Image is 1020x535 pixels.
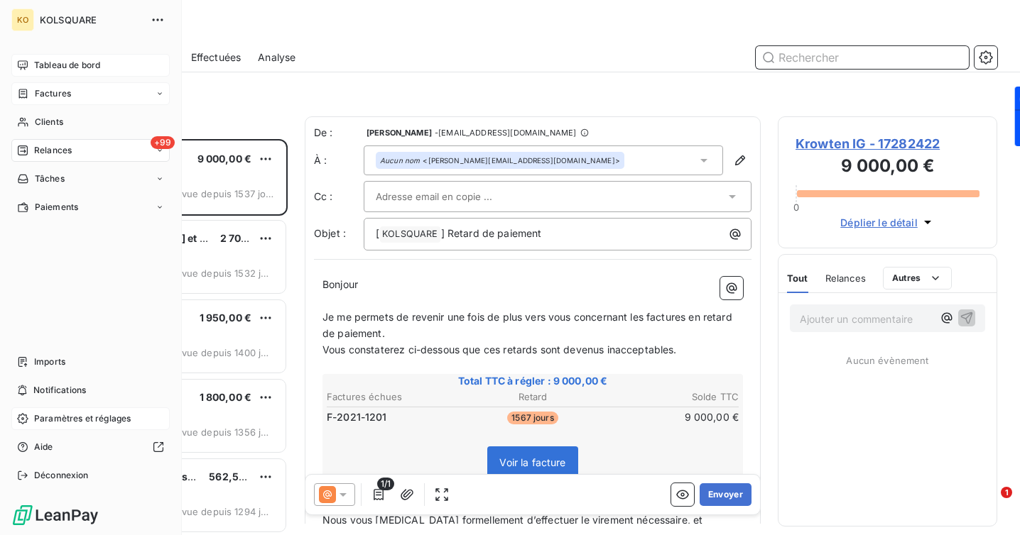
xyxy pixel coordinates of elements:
span: prévue depuis 1400 jours [166,347,274,358]
span: 1 [1001,487,1012,498]
span: Bonjour [322,278,358,290]
span: Tableau de bord [34,59,100,72]
span: Factures [35,87,71,100]
button: Envoyer [700,483,752,506]
span: ] Retard de paiement [441,227,542,239]
span: 1567 jours [507,412,558,424]
div: KO [11,9,34,31]
span: +99 [151,136,175,149]
span: De : [314,126,364,140]
span: KOLSQUARE [380,226,440,243]
span: Vous constaterez ci-dessous que ces retards sont devenus inacceptables. [322,343,677,355]
span: Paiements [35,201,78,214]
span: 9 000,00 € [197,153,252,165]
span: 562,50 € [209,470,254,482]
span: Relances [34,144,72,157]
span: Clients [35,116,63,128]
span: Notifications [33,384,86,397]
span: 1/1 [377,478,394,490]
span: Effectuées [191,50,242,65]
em: Aucun nom [380,155,420,165]
button: Autres [883,267,952,289]
td: 9 000,00 € [602,409,739,425]
span: Voir la facture [499,456,565,468]
div: <[PERSON_NAME][EMAIL_ADDRESS][DOMAIN_NAME]> [380,155,620,165]
input: Adresse email en copie ... [376,186,528,207]
span: Analyse [258,50,295,65]
span: 1 800,00 € [200,391,252,403]
span: Relances [825,272,866,284]
span: Krowten IG - 17282422 [796,134,980,153]
span: KOLSQUARE [40,14,142,26]
span: [PERSON_NAME] et [PERSON_NAME] [100,232,285,244]
span: [PERSON_NAME] [367,128,432,137]
button: Déplier le détail [836,214,939,231]
span: Tâches [35,172,65,185]
span: [ [376,227,379,239]
span: Déplier le détail [840,215,918,230]
span: prévue depuis 1532 jours [166,267,274,279]
span: Tout [787,272,808,284]
img: Logo LeanPay [11,504,99,526]
span: Objet : [314,227,346,239]
span: prévue depuis 1537 jours [166,188,274,199]
span: Aide [34,441,53,453]
span: 0 [793,202,799,213]
iframe: Intercom live chat [972,487,1006,521]
th: Retard [465,390,602,404]
label: À : [314,153,364,167]
span: Aucun évènement [846,355,928,366]
label: Cc : [314,189,364,204]
span: - [EMAIL_ADDRESS][DOMAIN_NAME] [435,128,576,137]
span: Paramètres et réglages [34,412,131,425]
span: F-2021-1201 [327,410,387,424]
span: 2 700,00 € [220,232,274,244]
th: Solde TTC [602,390,739,404]
span: prévue depuis 1294 jours [166,506,274,517]
span: Imports [34,355,65,368]
span: prévue depuis 1356 jours [166,426,274,438]
span: Total TTC à régler : 9 000,00 € [325,374,741,388]
span: Je me permets de revenir une fois de plus vers vous concernant les factures en retard de paiement. [322,311,735,339]
h3: 9 000,00 € [796,153,980,182]
input: Rechercher [756,46,969,69]
span: 1 950,00 € [200,311,252,324]
a: Aide [11,436,170,458]
span: Déconnexion [34,469,89,482]
th: Factures échues [326,390,463,404]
